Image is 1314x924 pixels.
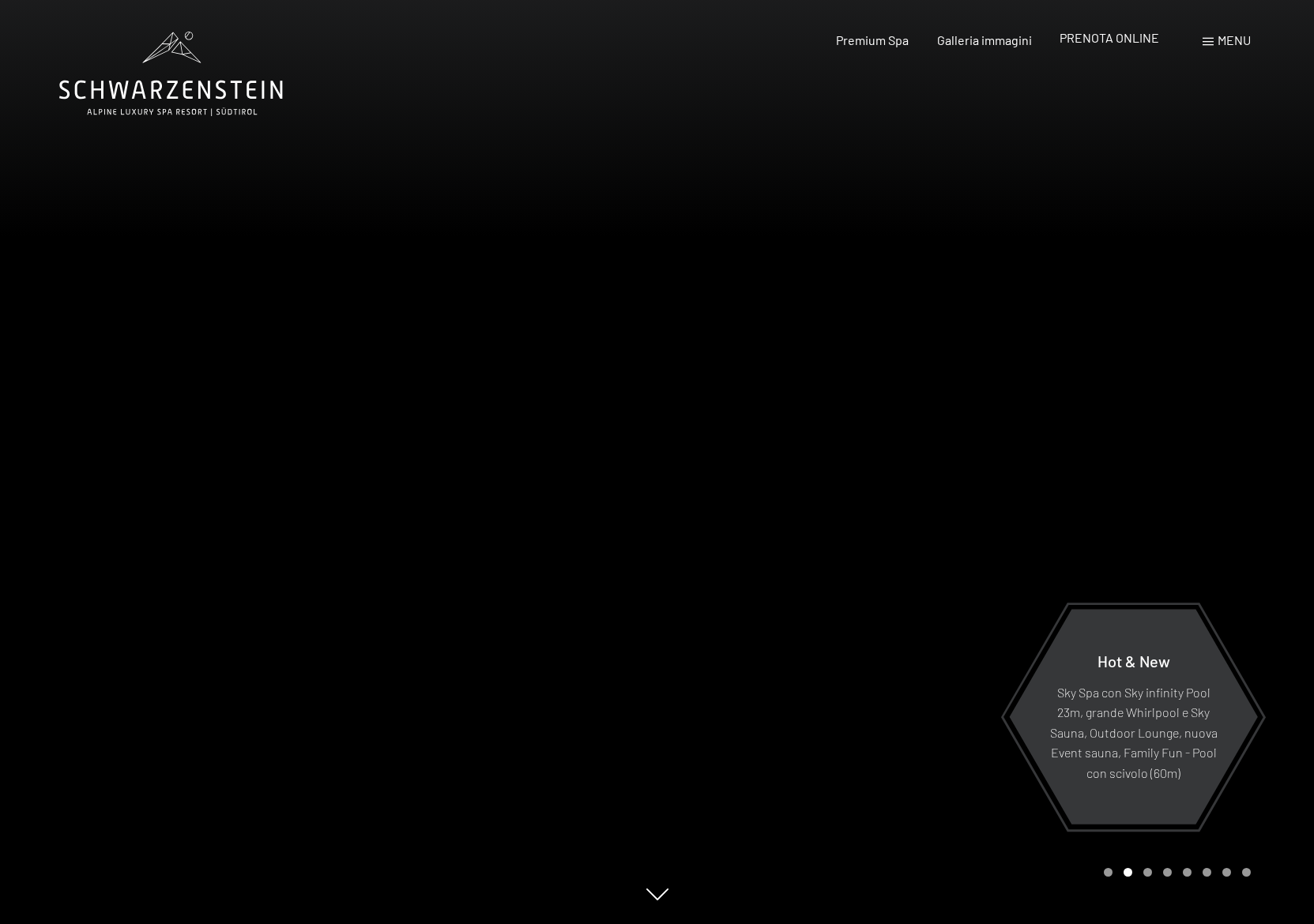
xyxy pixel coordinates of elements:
div: Carousel Pagination [1098,868,1251,877]
div: Carousel Page 3 [1143,868,1152,877]
div: Carousel Page 7 [1222,868,1231,877]
span: Hot & New [1098,651,1170,670]
a: PRENOTA ONLINE [1060,30,1159,45]
div: Carousel Page 1 [1104,868,1113,877]
a: Galleria immagini [937,32,1032,47]
span: Menu [1218,32,1251,47]
a: Hot & New Sky Spa con Sky infinity Pool 23m, grande Whirlpool e Sky Sauna, Outdoor Lounge, nuova ... [1008,608,1259,825]
div: Carousel Page 5 [1183,868,1192,877]
div: Carousel Page 6 [1203,868,1211,877]
div: Carousel Page 4 [1163,868,1172,877]
div: Carousel Page 2 (Current Slide) [1124,868,1132,877]
p: Sky Spa con Sky infinity Pool 23m, grande Whirlpool e Sky Sauna, Outdoor Lounge, nuova Event saun... [1048,682,1219,783]
div: Carousel Page 8 [1242,868,1251,877]
a: Premium Spa [836,32,909,47]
